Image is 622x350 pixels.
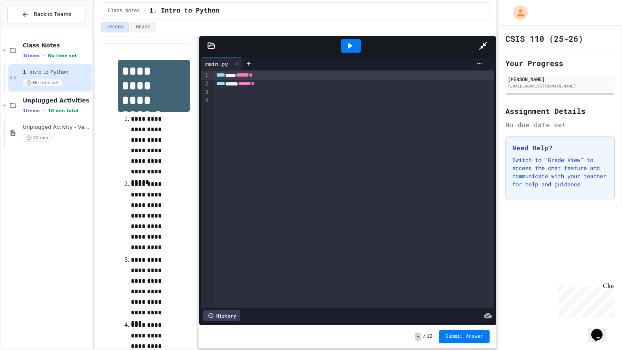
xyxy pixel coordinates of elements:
button: Submit Answer [439,330,490,343]
h3: Need Help? [512,143,608,153]
span: 10 min total [48,108,78,113]
p: Switch to "Grade View" to access the chat feature and communicate with your teacher for help and ... [512,156,608,188]
span: • [43,107,45,114]
div: 1 [201,71,209,80]
span: No time set [23,79,62,87]
span: 10 [426,333,432,340]
div: [EMAIL_ADDRESS][DOMAIN_NAME] [508,83,612,89]
span: - [415,333,421,341]
div: 2 [201,80,209,88]
span: Back to Teams [34,10,71,19]
div: Chat with us now!Close [3,3,56,51]
span: No time set [48,53,77,58]
div: [PERSON_NAME] [508,75,612,83]
div: My Account [505,3,530,22]
div: main.py [201,58,242,70]
span: 10 min [23,134,52,142]
button: Lesson [101,22,129,32]
span: / [143,8,146,14]
button: Back to Teams [7,6,85,23]
iframe: chat widget [555,282,614,317]
span: • [43,52,45,59]
span: Unplugged Activity - Variables and Data Types [23,124,90,131]
div: main.py [201,60,232,68]
span: 1. Intro to Python [149,6,219,16]
span: 1 items [23,53,40,58]
span: Class Notes [23,42,90,49]
iframe: chat widget [588,318,614,342]
span: 1 items [23,108,40,113]
div: 3 [201,88,209,96]
h2: Your Progress [505,58,615,69]
span: Class Notes [108,8,140,14]
span: Unplugged Activities [23,97,90,104]
span: Submit Answer [445,333,484,340]
button: Grade [130,22,155,32]
div: No due date set [505,120,615,130]
span: / [423,333,426,340]
div: 4 [201,96,209,104]
h1: CSIS 110 (25-26) [505,33,583,44]
h2: Assignment Details [505,105,615,117]
div: History [203,310,240,321]
span: 1. Intro to Python [23,69,90,76]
